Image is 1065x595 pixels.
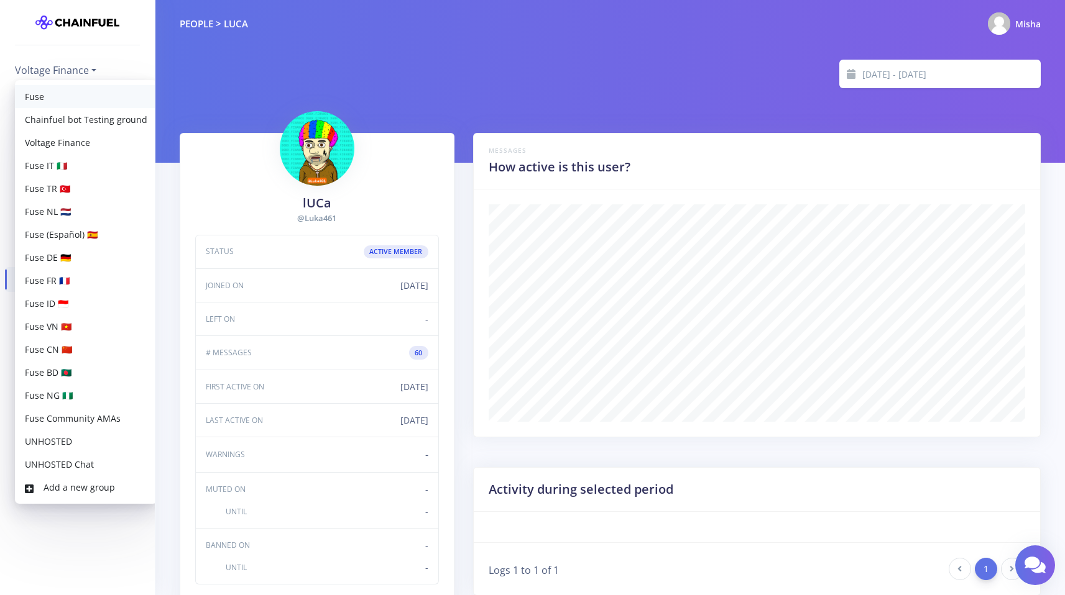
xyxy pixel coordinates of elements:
[1015,18,1041,30] span: Misha
[400,279,428,292] span: [DATE]
[15,407,157,430] a: Fuse Community AMAs
[226,506,247,517] span: Until
[206,314,235,325] span: Left On
[364,245,428,259] span: active member
[15,269,157,292] a: Fuse FR 🇫🇷
[15,177,157,200] a: Fuse TR 🇹🇷
[206,484,246,495] span: Muted On
[15,246,157,269] a: Fuse DE 🇩🇪
[15,108,157,131] a: Chainfuel bot Testing ground
[195,437,439,473] li: -
[425,505,428,518] span: -
[400,414,428,427] span: [DATE]
[15,60,96,80] a: Voltage Finance
[489,480,748,499] h2: Activity during selected period
[15,85,157,108] a: Fuse
[206,540,250,551] span: Banned On
[978,10,1041,37] a: @mishadub95 Photo Misha
[206,246,234,257] span: status
[195,212,439,225] div: @Luka461
[280,111,354,186] img: Luka461.jpg
[15,292,157,315] a: Fuse ID 🇮🇩
[5,267,150,292] a: People
[15,80,157,504] div: Voltage Finance
[988,12,1010,35] img: @mishadub95 Photo
[206,280,244,291] span: Joined On
[15,384,157,407] a: Fuse NG 🇳🇬
[206,347,252,358] span: # Messages
[15,361,157,384] a: Fuse BD 🇧🇩
[425,538,428,552] span: -
[15,154,157,177] a: Fuse IT 🇮🇹
[35,10,119,35] img: chainfuel-logo
[425,312,428,325] span: -
[15,476,157,499] a: Add a new group
[15,223,157,246] a: Fuse (Español) 🇪🇸
[15,453,157,476] a: UNHOSTED Chat
[206,381,264,393] span: First Active On
[15,131,157,154] a: Voltage Finance
[479,558,757,580] div: Logs 1 to 1 of 1
[15,315,157,338] a: Fuse VN 🇻🇳
[15,430,157,453] a: UNHOSTED
[206,449,245,460] span: Warnings
[489,146,1025,155] h6: Messages
[226,562,247,573] span: Until
[489,158,1025,176] h2: How active is this user?
[180,17,248,31] div: People > lUCa
[400,380,428,393] span: [DATE]
[195,194,439,212] h2: lUCa
[975,558,997,580] a: 1
[409,346,428,360] span: 60
[425,483,428,496] span: -
[15,338,157,361] a: Fuse CN 🇨🇳
[206,415,263,426] span: Last Active On
[425,561,428,574] span: -
[15,200,157,223] a: Fuse NL 🇳🇱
